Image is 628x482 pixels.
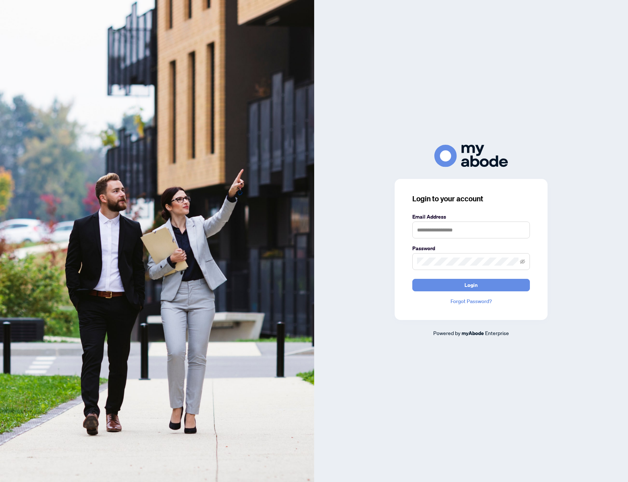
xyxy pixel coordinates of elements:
a: Forgot Password? [412,297,530,305]
span: eye-invisible [520,259,525,264]
h3: Login to your account [412,194,530,204]
span: Powered by [433,330,460,336]
button: Login [412,279,530,291]
label: Email Address [412,213,530,221]
a: myAbode [462,329,484,337]
span: Enterprise [485,330,509,336]
span: Login [464,279,478,291]
img: ma-logo [434,145,508,167]
label: Password [412,244,530,252]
